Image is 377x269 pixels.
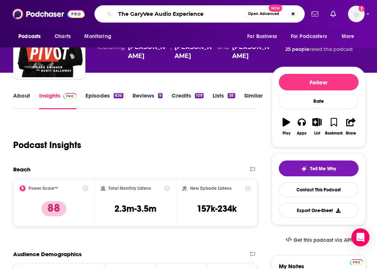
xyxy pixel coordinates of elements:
[327,8,339,20] a: Show notifications dropdown
[128,43,167,61] a: Kara Swisher
[13,251,82,258] h2: Audience Demographics
[170,43,172,61] span: ,
[50,29,75,44] a: Charts
[297,131,307,136] div: Apps
[13,139,81,151] h1: Podcast Insights
[242,29,286,44] button: open menu
[301,166,307,172] img: tell me why sparkle
[94,5,305,23] div: Search podcasts, credits, & more...
[97,43,271,61] span: featuring
[348,6,365,22] button: Show profile menu
[285,46,309,52] span: 25 people
[348,6,365,22] span: Logged in as collectedstrategies
[158,93,163,98] div: 9
[245,9,283,18] button: Open AdvancedNew
[279,113,294,140] button: Play
[279,160,359,176] button: tell me why sparkleTell Me Why
[213,92,235,109] a: Lists38
[217,43,229,61] span: and
[115,8,245,20] input: Search podcasts, credits, & more...
[359,6,365,12] svg: Add a profile image
[310,166,336,172] span: Tell Me Why
[348,6,365,22] img: User Profile
[336,29,364,44] button: open menu
[279,203,359,218] button: Export One-Sheet
[85,92,123,109] a: Episodes836
[175,43,214,61] a: Scott Galloway
[41,201,66,216] p: 88
[190,186,231,191] h2: New Episode Listens
[244,92,263,109] a: Similar
[351,228,369,246] div: Open Intercom Messenger
[343,113,359,140] button: Share
[350,258,363,265] a: Pro website
[309,8,321,20] a: Show notifications dropdown
[12,7,85,21] img: Podchaser - Follow, Share and Rate Podcasts
[286,29,338,44] button: open menu
[342,31,354,42] span: More
[13,166,30,173] h2: Reach
[346,131,356,136] div: Share
[172,92,204,109] a: Credits109
[247,31,277,42] span: For Business
[279,93,359,109] div: Rate
[39,92,76,109] a: InsightsPodchaser Pro
[228,93,235,98] div: 38
[325,113,343,140] button: Bookmark
[114,203,157,214] h3: 2.3m-3.5m
[325,131,343,136] div: Bookmark
[294,113,309,140] button: Apps
[283,131,290,136] div: Play
[293,237,352,243] span: Get this podcast via API
[114,93,123,98] div: 836
[279,74,359,90] button: Follow
[132,92,163,109] a: Reviews9
[18,31,41,42] span: Podcasts
[195,93,204,98] div: 109
[314,131,320,136] div: List
[13,92,30,109] a: About
[280,231,358,249] a: Get this podcast via API
[309,113,325,140] button: List
[291,31,327,42] span: For Podcasters
[79,29,121,44] button: open menu
[279,182,359,197] a: Contact This Podcast
[13,29,50,44] button: open menu
[269,5,282,12] span: New
[232,43,272,61] div: [PERSON_NAME]
[63,93,76,99] img: Podchaser Pro
[197,203,237,214] h3: 157k-234k
[248,12,279,16] span: Open Advanced
[84,31,111,42] span: Monitoring
[108,186,151,191] h2: Total Monthly Listens
[309,46,353,52] span: rated this podcast
[55,31,71,42] span: Charts
[350,259,363,265] img: Podchaser Pro
[29,186,58,191] h2: Power Score™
